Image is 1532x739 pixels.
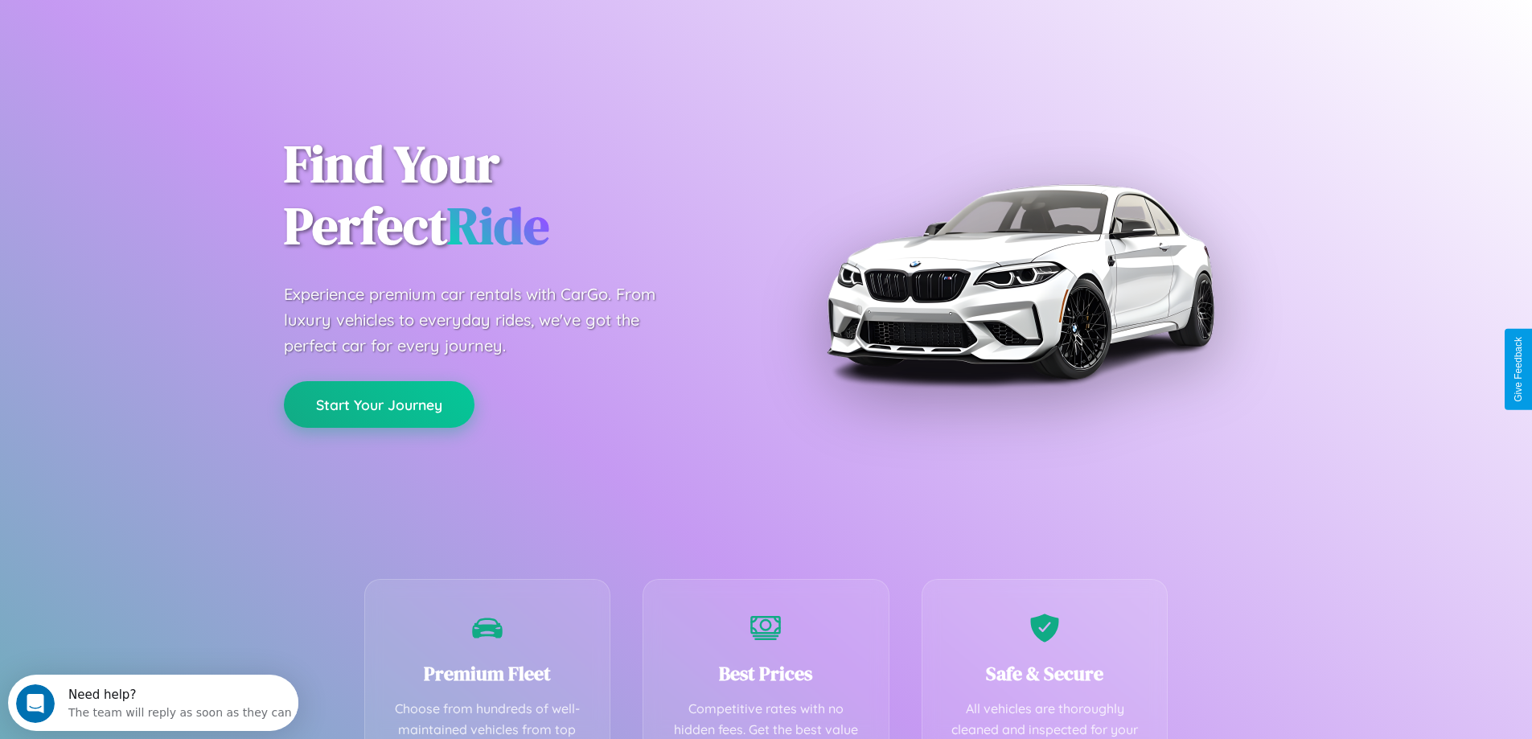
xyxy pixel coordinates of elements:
img: Premium BMW car rental vehicle [819,80,1221,482]
h3: Premium Fleet [389,660,586,687]
iframe: Intercom live chat discovery launcher [8,675,298,731]
h3: Safe & Secure [947,660,1144,687]
button: Start Your Journey [284,381,474,428]
h3: Best Prices [667,660,865,687]
p: Experience premium car rentals with CarGo. From luxury vehicles to everyday rides, we've got the ... [284,281,686,359]
span: Ride [447,191,549,261]
div: The team will reply as soon as they can [60,27,284,43]
div: Open Intercom Messenger [6,6,299,51]
div: Give Feedback [1513,337,1524,402]
h1: Find Your Perfect [284,133,742,257]
div: Need help? [60,14,284,27]
iframe: Intercom live chat [16,684,55,723]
